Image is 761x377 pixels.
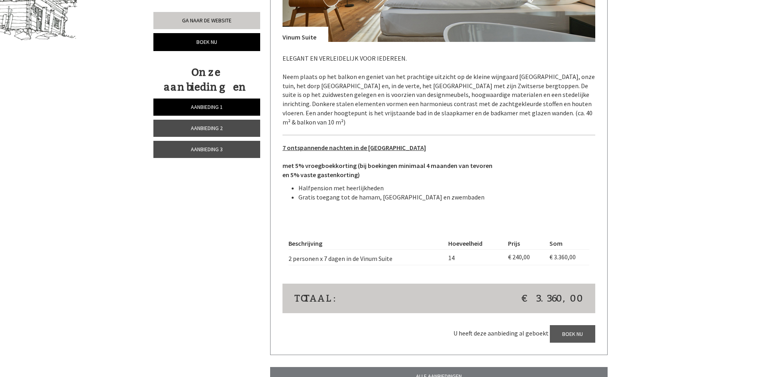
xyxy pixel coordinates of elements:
font: ELEGANT EN VERLEIDELIJK VOOR IEDEREEN. [282,54,407,62]
font: Totaal: [294,292,340,304]
font: € 3.360,00 [522,292,583,304]
font: Neem plaats op het balkon en geniet van het prachtige uitzicht op de kleine wijngaard [GEOGRAPHIC... [282,73,595,126]
font: Gratis toegang tot de hamam, [GEOGRAPHIC_DATA] en zwembaden [298,193,484,201]
font: U heeft deze aanbieding al geboekt [453,329,549,337]
font: Prijs [508,239,520,247]
font: 2 personen x 7 dagen in de Vinum Suite [288,255,392,263]
font: 7 ontspannende nachten in de [GEOGRAPHIC_DATA] [282,144,426,152]
font: en 5% vaste gastenkorting) [282,171,360,179]
font: Som [549,239,563,247]
font: Halfpension met heerlijkheden [298,184,384,192]
font: Aanbieding 1 [191,103,223,111]
font: € 3.360,00 [549,253,576,261]
font: Boek nu [196,39,217,46]
font: 14 [448,254,455,262]
a: Boek nu [153,33,260,51]
font: Vinum Suite [282,33,316,41]
a: Ga naar de website [153,12,260,29]
font: Hoeveelheid [448,239,482,247]
font: Aanbieding 2 [191,124,223,132]
font: Ga naar de website [182,17,231,24]
font: Beschrijving [288,239,322,247]
font: Onze aanbiedingen [164,66,248,93]
font: € 240,00 [508,253,530,261]
font: met 5% vroegboekkorting (bij boekingen minimaal 4 maanden van tevoren [282,162,492,170]
font: Aanbieding 3 [191,146,223,153]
